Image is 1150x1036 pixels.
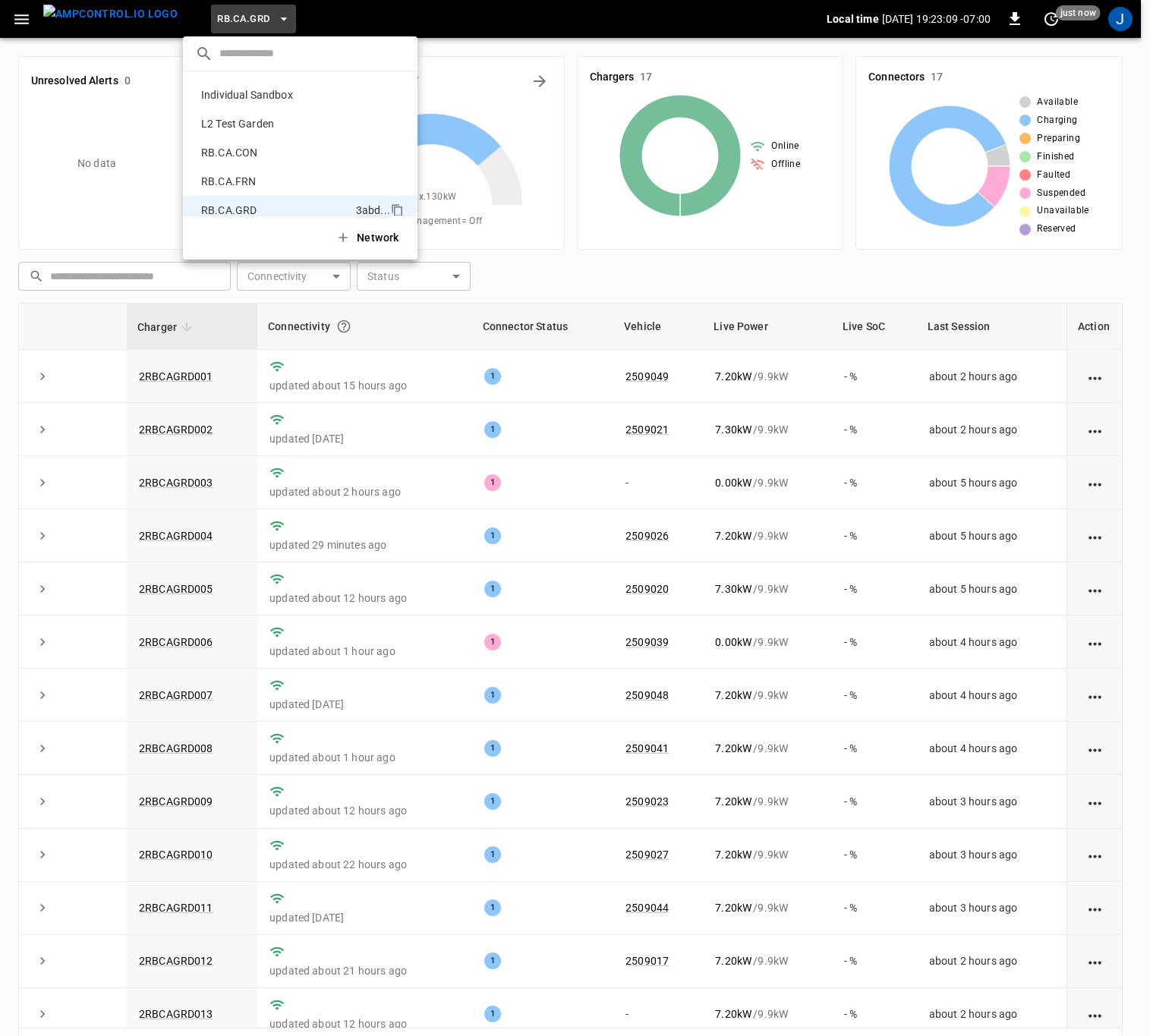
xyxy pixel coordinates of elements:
button: Network [326,222,411,253]
div: copy [389,201,406,219]
p: RB.CA.CON [195,145,356,160]
p: Individual Sandbox [195,87,356,102]
p: L2 Test Garden [195,116,357,131]
p: RB.CA.FRN [195,174,358,189]
p: RB.CA.GRD [195,203,356,218]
